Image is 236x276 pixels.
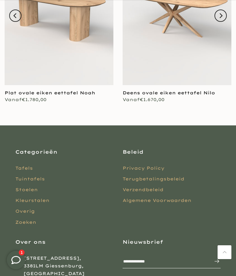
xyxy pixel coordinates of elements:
[15,208,35,214] a: Overig
[15,176,45,182] a: Tuintafels
[123,239,221,245] h3: Nieuwsbrief
[123,176,184,182] a: Terugbetalingsbeleid
[15,187,38,192] a: Stoelen
[15,198,49,203] a: Kleurstalen
[123,165,164,171] a: Privacy Policy
[123,90,215,96] a: Deens ovale eiken eettafel Nilo
[123,198,191,203] a: Algemene Voorwaarden
[208,255,220,267] button: Inschrijven
[123,96,231,104] div: €1.670,00
[1,245,31,275] iframe: toggle-frame
[5,90,95,96] a: Plat ovale eiken eettafel Noah
[218,245,231,259] a: Terug naar boven
[9,10,22,22] button: Previous
[15,219,36,225] a: Zoeken
[208,258,220,265] span: Inschrijven
[214,10,227,22] button: Next
[5,96,113,104] div: €1.780,00
[123,148,221,155] h3: Beleid
[15,165,33,171] a: Tafels
[123,97,140,103] span: Vanaf
[15,148,113,155] h3: Categorieën
[123,187,163,192] a: Verzendbeleid
[5,97,22,103] span: Vanaf
[15,239,113,245] h3: Over ons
